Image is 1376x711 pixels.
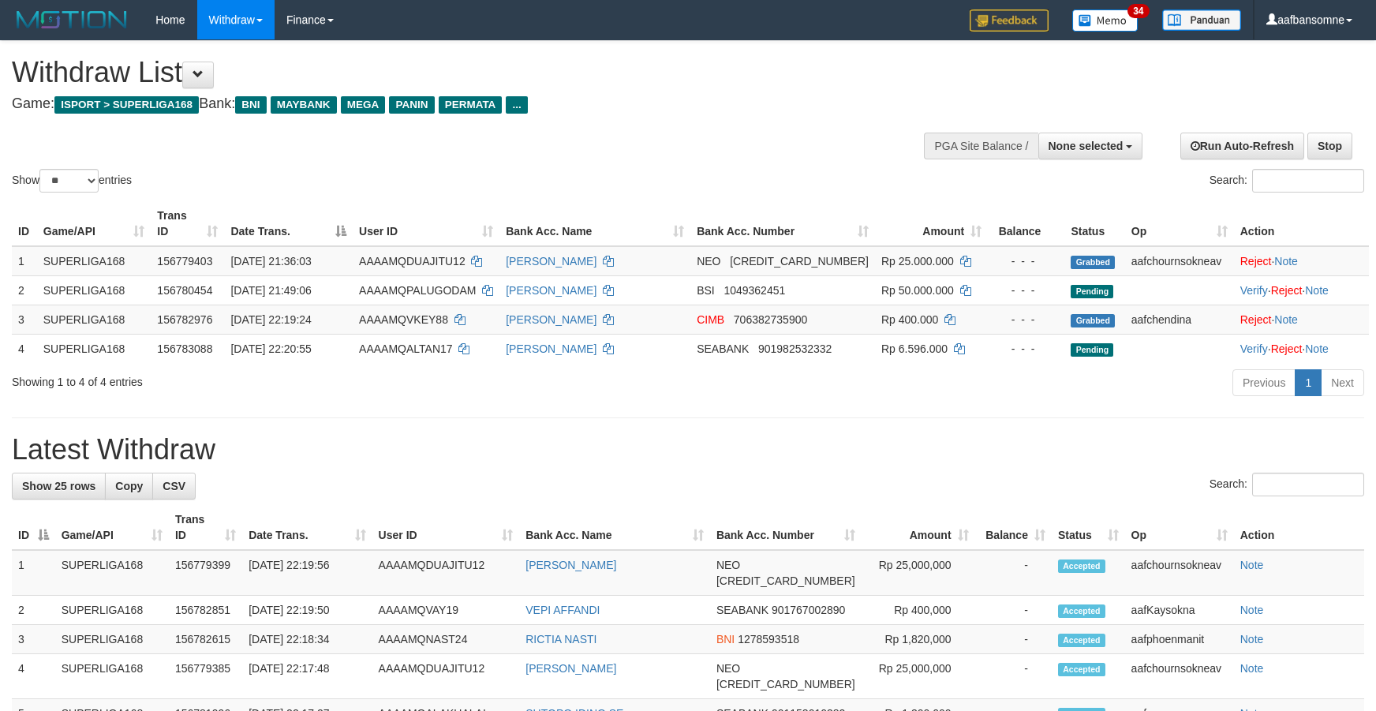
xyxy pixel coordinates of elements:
[975,505,1052,550] th: Balance: activate to sort column ascending
[12,654,55,699] td: 4
[1071,314,1115,327] span: Grabbed
[716,559,740,571] span: NEO
[875,201,988,246] th: Amount: activate to sort column ascending
[697,284,715,297] span: BSI
[1049,140,1124,152] span: None selected
[341,96,386,114] span: MEGA
[152,473,196,500] a: CSV
[1125,505,1234,550] th: Op: activate to sort column ascending
[353,201,499,246] th: User ID: activate to sort column ascending
[1038,133,1143,159] button: None selected
[230,284,311,297] span: [DATE] 21:49:06
[1240,633,1264,646] a: Note
[1071,285,1113,298] span: Pending
[1234,246,1369,276] td: ·
[242,654,372,699] td: [DATE] 22:17:48
[359,284,476,297] span: AAAAMQPALUGODAM
[37,201,151,246] th: Game/API: activate to sort column ascending
[12,505,55,550] th: ID: activate to sort column descending
[1180,133,1304,159] a: Run Auto-Refresh
[1058,663,1105,676] span: Accepted
[389,96,434,114] span: PANIN
[506,313,596,326] a: [PERSON_NAME]
[1052,505,1125,550] th: Status: activate to sort column ascending
[881,255,954,268] span: Rp 25.000.000
[506,255,596,268] a: [PERSON_NAME]
[1234,275,1369,305] td: · ·
[55,505,169,550] th: Game/API: activate to sort column ascending
[716,662,740,675] span: NEO
[1305,342,1329,355] a: Note
[12,8,132,32] img: MOTION_logo.png
[157,284,212,297] span: 156780454
[1125,596,1234,625] td: aafKaysokna
[242,505,372,550] th: Date Trans.: activate to sort column ascending
[12,596,55,625] td: 2
[975,654,1052,699] td: -
[994,283,1058,298] div: - - -
[224,201,353,246] th: Date Trans.: activate to sort column descending
[525,604,600,616] a: VEPI AFFANDI
[1210,473,1364,496] label: Search:
[881,284,954,297] span: Rp 50.000.000
[1058,559,1105,573] span: Accepted
[230,255,311,268] span: [DATE] 21:36:03
[994,253,1058,269] div: - - -
[169,550,242,596] td: 156779399
[1271,342,1303,355] a: Reject
[37,275,151,305] td: SUPERLIGA168
[1321,369,1364,396] a: Next
[499,201,690,246] th: Bank Acc. Name: activate to sort column ascending
[235,96,266,114] span: BNI
[924,133,1038,159] div: PGA Site Balance /
[1240,342,1268,355] a: Verify
[372,654,520,699] td: AAAAMQDUAJITU12
[169,625,242,654] td: 156782615
[506,284,596,297] a: [PERSON_NAME]
[988,201,1064,246] th: Balance
[12,334,37,363] td: 4
[1274,255,1298,268] a: Note
[975,550,1052,596] td: -
[525,662,616,675] a: [PERSON_NAME]
[12,550,55,596] td: 1
[710,505,862,550] th: Bank Acc. Number: activate to sort column ascending
[372,550,520,596] td: AAAAMQDUAJITU12
[1071,343,1113,357] span: Pending
[1234,201,1369,246] th: Action
[163,480,185,492] span: CSV
[12,57,902,88] h1: Withdraw List
[862,625,975,654] td: Rp 1,820,000
[1240,255,1272,268] a: Reject
[55,550,169,596] td: SUPERLIGA168
[1252,169,1364,193] input: Search:
[1307,133,1352,159] a: Stop
[690,201,875,246] th: Bank Acc. Number: activate to sort column ascending
[525,633,596,646] a: RICTIA NASTI
[1234,334,1369,363] td: · ·
[1232,369,1296,396] a: Previous
[157,313,212,326] span: 156782976
[1240,604,1264,616] a: Note
[1240,284,1268,297] a: Verify
[55,625,169,654] td: SUPERLIGA168
[970,9,1049,32] img: Feedback.jpg
[12,169,132,193] label: Show entries
[230,313,311,326] span: [DATE] 22:19:24
[1125,654,1234,699] td: aafchournsokneav
[271,96,337,114] span: MAYBANK
[1240,313,1272,326] a: Reject
[242,550,372,596] td: [DATE] 22:19:56
[716,574,855,587] span: Copy 5859457140486971 to clipboard
[12,473,106,500] a: Show 25 rows
[54,96,199,114] span: ISPORT > SUPERLIGA168
[1240,559,1264,571] a: Note
[994,341,1058,357] div: - - -
[372,625,520,654] td: AAAAMQNAST24
[772,604,845,616] span: Copy 901767002890 to clipboard
[697,342,749,355] span: SEABANK
[12,96,902,112] h4: Game: Bank:
[1234,305,1369,334] td: ·
[1234,505,1364,550] th: Action
[724,284,785,297] span: Copy 1049362451 to clipboard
